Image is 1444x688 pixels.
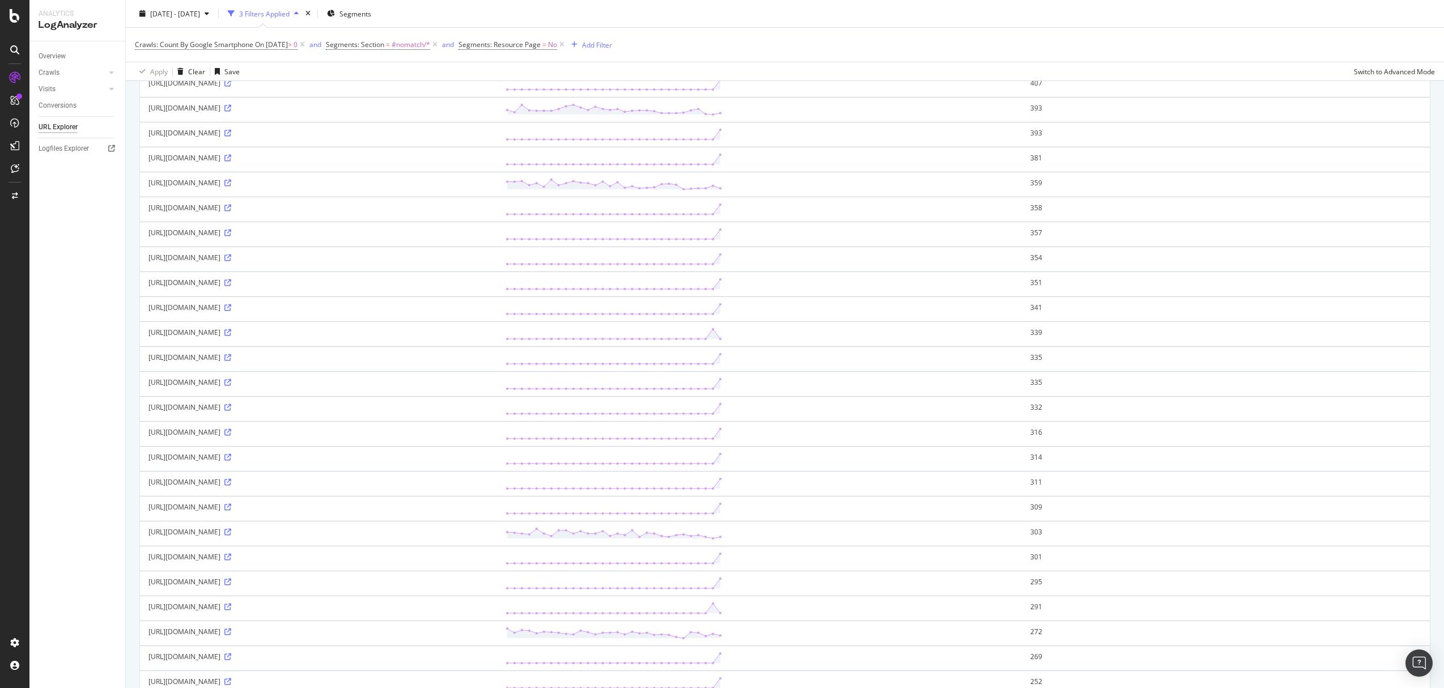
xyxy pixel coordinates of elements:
[442,39,454,50] button: and
[392,37,430,53] span: #nomatch/*
[148,477,489,487] div: [URL][DOMAIN_NAME]
[1022,346,1430,371] td: 335
[1022,596,1430,621] td: 291
[39,121,117,133] a: URL Explorer
[582,40,612,49] div: Add Filter
[542,40,546,49] span: =
[148,303,489,312] div: [URL][DOMAIN_NAME]
[1405,649,1433,677] div: Open Intercom Messenger
[1349,62,1435,80] button: Switch to Advanced Mode
[210,62,240,80] button: Save
[148,452,489,462] div: [URL][DOMAIN_NAME]
[39,83,56,95] div: Visits
[255,40,288,49] span: On [DATE]
[1022,247,1430,271] td: 354
[150,9,200,18] span: [DATE] - [DATE]
[1022,446,1430,471] td: 314
[148,103,489,113] div: [URL][DOMAIN_NAME]
[148,602,489,611] div: [URL][DOMAIN_NAME]
[223,5,303,23] button: 3 Filters Applied
[288,40,292,49] span: >
[135,40,253,49] span: Crawls: Count By Google Smartphone
[150,66,168,76] div: Apply
[148,502,489,512] div: [URL][DOMAIN_NAME]
[39,67,60,79] div: Crawls
[39,9,116,19] div: Analytics
[303,8,313,19] div: times
[1022,496,1430,521] td: 309
[1022,471,1430,496] td: 311
[224,66,240,76] div: Save
[135,5,214,23] button: [DATE] - [DATE]
[39,50,117,62] a: Overview
[39,67,106,79] a: Crawls
[148,377,489,387] div: [URL][DOMAIN_NAME]
[1022,97,1430,122] td: 393
[1022,296,1430,321] td: 341
[148,228,489,237] div: [URL][DOMAIN_NAME]
[1022,371,1430,396] td: 335
[548,37,557,53] span: No
[1022,321,1430,346] td: 339
[1022,147,1430,172] td: 381
[135,62,168,80] button: Apply
[39,50,66,62] div: Overview
[1022,421,1430,446] td: 316
[1022,222,1430,247] td: 357
[458,40,541,49] span: Segments: Resource Page
[148,203,489,213] div: [URL][DOMAIN_NAME]
[1354,66,1435,76] div: Switch to Advanced Mode
[148,278,489,287] div: [URL][DOMAIN_NAME]
[148,652,489,661] div: [URL][DOMAIN_NAME]
[39,100,117,112] a: Conversions
[148,627,489,636] div: [URL][DOMAIN_NAME]
[309,40,321,49] div: and
[1022,72,1430,97] td: 407
[1022,621,1430,645] td: 272
[326,40,384,49] span: Segments: Section
[148,253,489,262] div: [URL][DOMAIN_NAME]
[1022,122,1430,147] td: 393
[1022,571,1430,596] td: 295
[1022,271,1430,296] td: 351
[39,143,89,155] div: Logfiles Explorer
[239,9,290,18] div: 3 Filters Applied
[1022,521,1430,546] td: 303
[1022,645,1430,670] td: 269
[148,128,489,138] div: [URL][DOMAIN_NAME]
[173,62,205,80] button: Clear
[148,427,489,437] div: [URL][DOMAIN_NAME]
[39,100,77,112] div: Conversions
[309,39,321,50] button: and
[339,9,371,18] span: Segments
[1022,197,1430,222] td: 358
[39,19,116,32] div: LogAnalyzer
[39,143,117,155] a: Logfiles Explorer
[148,328,489,337] div: [URL][DOMAIN_NAME]
[148,527,489,537] div: [URL][DOMAIN_NAME]
[148,153,489,163] div: [URL][DOMAIN_NAME]
[148,178,489,188] div: [URL][DOMAIN_NAME]
[567,38,612,52] button: Add Filter
[1022,396,1430,421] td: 332
[188,66,205,76] div: Clear
[148,78,489,88] div: [URL][DOMAIN_NAME]
[39,83,106,95] a: Visits
[386,40,390,49] span: =
[148,353,489,362] div: [URL][DOMAIN_NAME]
[148,677,489,686] div: [URL][DOMAIN_NAME]
[39,121,78,133] div: URL Explorer
[294,37,298,53] span: 0
[148,402,489,412] div: [URL][DOMAIN_NAME]
[1022,172,1430,197] td: 359
[148,552,489,562] div: [URL][DOMAIN_NAME]
[322,5,376,23] button: Segments
[442,40,454,49] div: and
[148,577,489,587] div: [URL][DOMAIN_NAME]
[1022,546,1430,571] td: 301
